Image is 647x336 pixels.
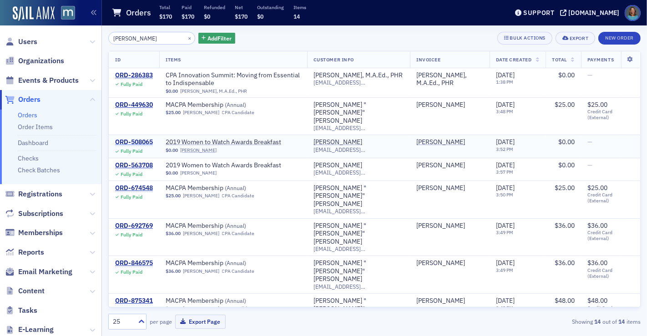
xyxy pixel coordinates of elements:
span: $0.00 [558,71,575,79]
time: 3:48 PM [496,108,513,115]
span: [DATE] [496,138,515,146]
span: Registrations [18,189,62,199]
p: Outstanding [257,4,284,10]
button: Bulk Actions [497,32,552,45]
time: 3:49 PM [496,267,513,273]
button: New Order [598,32,641,45]
span: MACPA Membership [166,184,280,192]
span: Total [552,56,567,63]
span: MACPA Membership [166,259,280,267]
a: [PERSON_NAME] [313,161,362,170]
a: Orders [18,111,37,119]
span: $170 [235,13,248,20]
span: Maddie Seller [416,138,483,146]
div: ORD-286383 [115,71,153,80]
span: $0.00 [166,88,178,94]
a: Dashboard [18,139,48,147]
div: CPA Candidate [222,193,255,199]
div: [PERSON_NAME], M.A.Ed., PHR [416,71,483,87]
div: Bulk Actions [510,35,546,40]
span: $36.00 [555,259,575,267]
p: Paid [182,4,194,10]
span: ( Annual ) [225,184,246,191]
a: [PERSON_NAME] [416,297,465,305]
span: 2019 Women to Watch Awards Breakfast [166,161,281,170]
a: Checks [18,154,39,162]
span: $48.00 [166,306,181,311]
span: $25.00 [587,100,607,109]
div: Export [570,36,588,41]
span: Credit Card (External) [587,109,634,120]
span: [DATE] [496,296,515,305]
a: [PERSON_NAME] [183,231,219,236]
a: [PERSON_NAME], M.A.Ed., PHR [313,71,403,80]
a: Subscriptions [5,209,63,219]
span: Payments [587,56,614,63]
p: Items [293,4,306,10]
a: [PERSON_NAME] [313,138,362,146]
button: Export [556,32,595,45]
img: SailAMX [13,6,55,21]
div: CPA Candidate [222,231,255,236]
span: Email Marketing [18,267,72,277]
span: Content [18,286,45,296]
span: [DATE] [496,221,515,230]
a: ORD-875341 [115,297,153,305]
span: Subscriptions [18,209,63,219]
a: Users [5,37,37,47]
a: [PERSON_NAME] "[PERSON_NAME]" [PERSON_NAME] [313,222,404,246]
a: MACPA Membership (Annual) [166,222,280,230]
a: [PERSON_NAME] [416,101,465,109]
label: per page [150,317,172,326]
div: Fully Paid [121,148,142,154]
span: Reports [18,247,44,257]
a: MACPA Membership (Annual) [166,101,280,109]
div: [PERSON_NAME] "[PERSON_NAME]" [PERSON_NAME] [313,259,404,283]
span: ( Annual ) [225,297,246,304]
a: [PERSON_NAME] [183,193,219,199]
div: CPA Candidate [222,306,255,311]
span: Credit Card (External) [587,267,634,279]
span: — [587,161,592,169]
span: [DATE] [496,71,515,79]
a: Content [5,286,45,296]
a: Reports [5,247,44,257]
div: ORD-563708 [115,161,153,170]
span: $25.00 [555,100,575,109]
a: ORD-449630 [115,101,153,109]
div: [PERSON_NAME] [416,259,465,267]
span: [EMAIL_ADDRESS][DOMAIN_NAME] [313,208,404,215]
div: ORD-674548 [115,184,153,192]
a: [PERSON_NAME] [416,161,465,170]
span: Peggy Hayes [416,259,483,267]
span: $25.00 [166,193,181,199]
span: Peggy Hayes [416,184,483,192]
p: Refunded [204,4,225,10]
a: CPA Innovation Summit: Moving from Essential to Indispensable [166,71,301,87]
span: $36.00 [166,268,181,274]
div: [PERSON_NAME] [416,138,465,146]
span: $0.00 [558,138,575,146]
span: Events & Products [18,75,79,85]
span: Orders [18,95,40,105]
span: $25.00 [555,184,575,192]
a: Check Batches [18,166,60,174]
span: [DATE] [496,259,515,267]
div: CPA Candidate [222,268,255,274]
span: Add Filter [207,34,232,42]
span: $36.00 [166,231,181,236]
a: 2019 Women to Watch Awards Breakfast [166,138,281,146]
span: Organizations [18,56,64,66]
div: ORD-692769 [115,222,153,230]
a: [PERSON_NAME] "[PERSON_NAME]" [PERSON_NAME] [313,184,404,208]
div: Fully Paid [121,269,142,275]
